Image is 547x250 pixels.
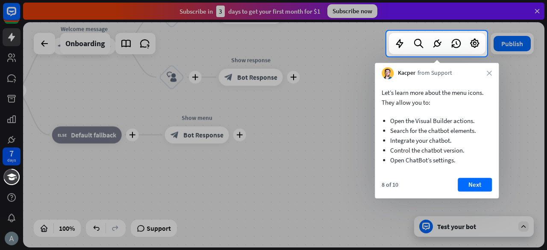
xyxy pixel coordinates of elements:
li: Control the chatbot version. [390,145,483,155]
button: Open LiveChat chat widget [7,3,32,29]
i: close [487,71,492,76]
div: 8 of 10 [382,181,398,188]
button: Next [458,178,492,191]
li: Open ChatBot’s settings. [390,155,483,165]
li: Open the Visual Builder actions. [390,116,483,126]
li: Search for the chatbot elements. [390,126,483,135]
p: Let’s learn more about the menu icons. They allow you to: [382,88,492,107]
li: Integrate your chatbot. [390,135,483,145]
span: from Support [418,69,452,78]
span: Kacper [398,69,415,78]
